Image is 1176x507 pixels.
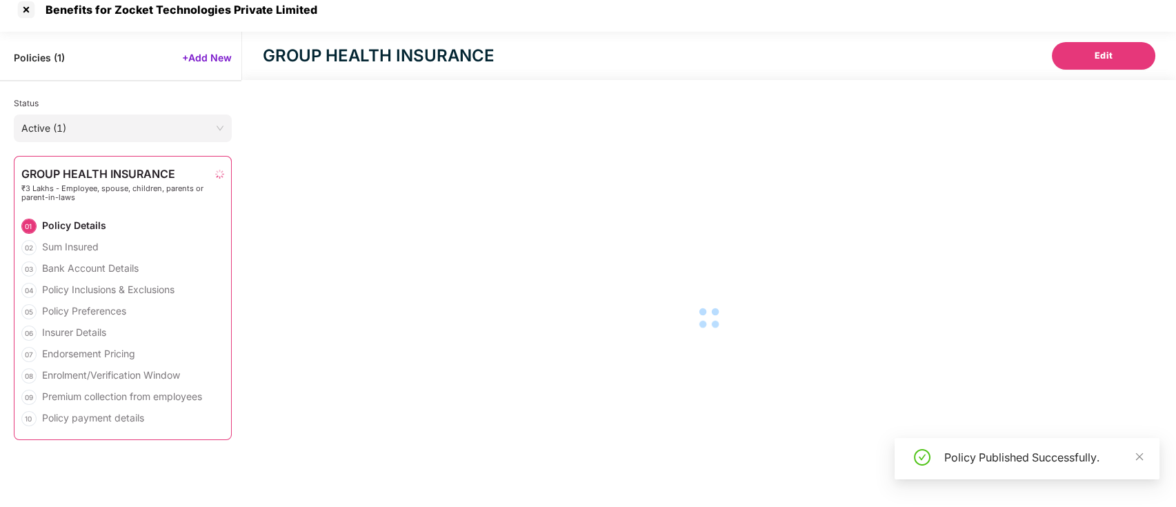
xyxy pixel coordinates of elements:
[21,283,37,298] div: 04
[42,240,99,253] div: Sum Insured
[21,390,37,405] div: 09
[21,168,215,180] span: GROUP HEALTH INSURANCE
[42,347,135,360] div: Endorsement Pricing
[21,261,37,277] div: 03
[42,283,175,296] div: Policy Inclusions & Exclusions
[42,304,126,317] div: Policy Preferences
[21,219,37,234] div: 01
[21,326,37,341] div: 06
[42,368,180,381] div: Enrolment/Verification Window
[21,240,37,255] div: 02
[42,219,106,232] div: Policy Details
[944,449,1143,466] div: Policy Published Successfully.
[914,449,930,466] span: check-circle
[14,51,65,64] span: Policies ( 1 )
[42,261,139,275] div: Bank Account Details
[42,390,202,403] div: Premium collection from employees
[1135,452,1144,461] span: close
[21,347,37,362] div: 07
[1052,42,1155,70] button: Edit
[37,3,317,17] div: Benefits for Zocket Technologies Private Limited
[21,118,224,139] span: Active (1)
[42,411,144,424] div: Policy payment details
[21,411,37,426] div: 10
[1095,49,1113,63] span: Edit
[21,184,215,202] span: ₹3 Lakhs - Employee, spouse, children, parents or parent-in-laws
[21,304,37,319] div: 05
[14,98,39,108] span: Status
[21,368,37,384] div: 08
[42,326,106,339] div: Insurer Details
[263,43,495,68] div: GROUP HEALTH INSURANCE
[182,51,232,64] span: +Add New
